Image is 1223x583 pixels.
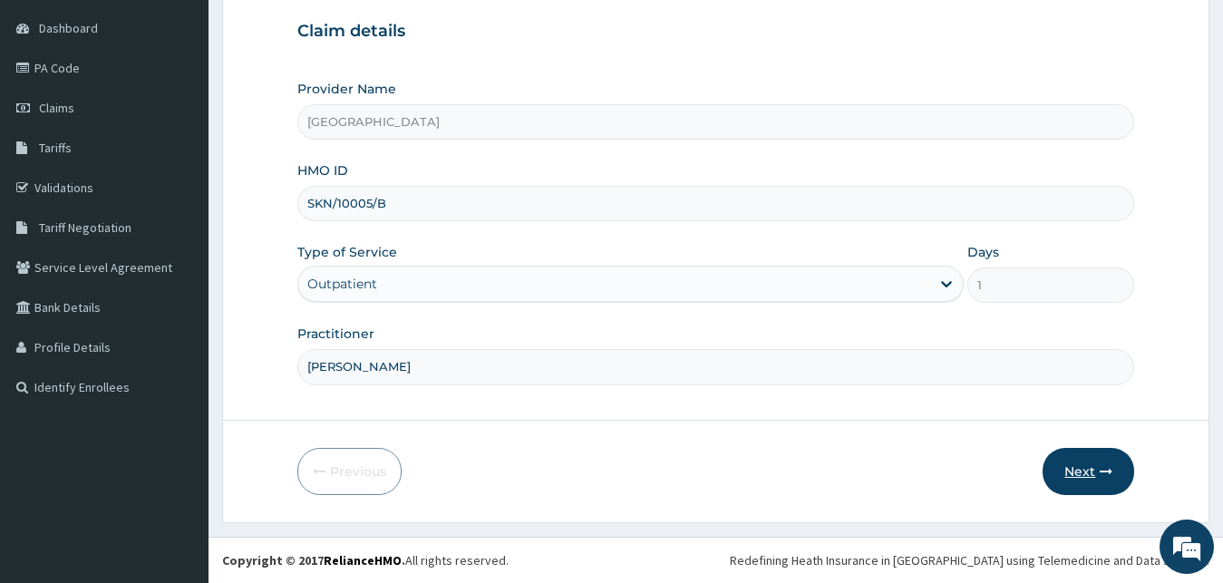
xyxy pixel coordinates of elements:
[730,551,1209,569] div: Redefining Heath Insurance in [GEOGRAPHIC_DATA] using Telemedicine and Data Science!
[34,91,73,136] img: d_794563401_company_1708531726252_794563401
[297,22,1135,42] h3: Claim details
[297,325,374,343] label: Practitioner
[297,80,396,98] label: Provider Name
[967,243,999,261] label: Days
[39,219,131,236] span: Tariff Negotiation
[297,161,348,180] label: HMO ID
[222,552,405,568] strong: Copyright © 2017 .
[209,537,1223,583] footer: All rights reserved.
[297,349,1135,384] input: Enter Name
[94,102,305,125] div: Chat with us now
[307,275,377,293] div: Outpatient
[324,552,402,568] a: RelianceHMO
[39,100,74,116] span: Claims
[297,243,397,261] label: Type of Service
[39,20,98,36] span: Dashboard
[297,448,402,495] button: Previous
[297,186,1135,221] input: Enter HMO ID
[297,9,341,53] div: Minimize live chat window
[39,140,72,156] span: Tariffs
[1043,448,1134,495] button: Next
[105,176,250,359] span: We're online!
[9,390,345,453] textarea: Type your message and hit 'Enter'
